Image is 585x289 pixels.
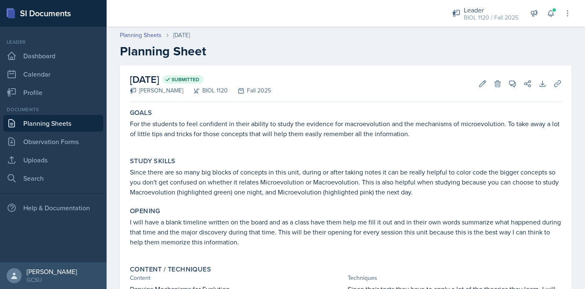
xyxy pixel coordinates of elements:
label: Goals [130,109,152,117]
div: Help & Documentation [3,199,103,216]
label: Opening [130,207,160,215]
label: Study Skills [130,157,176,165]
div: GCSU [27,276,77,284]
span: Submitted [172,76,199,83]
h2: [DATE] [130,72,271,87]
a: Profile [3,84,103,101]
a: Dashboard [3,47,103,64]
div: [PERSON_NAME] [130,86,183,95]
a: Calendar [3,66,103,82]
div: Content [130,274,344,282]
div: Leader [3,38,103,46]
a: Uploads [3,152,103,168]
a: Observation Forms [3,133,103,150]
div: [PERSON_NAME] [27,267,77,276]
h2: Planning Sheet [120,44,572,59]
div: [DATE] [173,31,190,40]
div: Documents [3,106,103,113]
div: Fall 2025 [228,86,271,95]
div: BIOL 1120 / Fall 2025 [464,13,518,22]
a: Planning Sheets [3,115,103,132]
div: Techniques [348,274,562,282]
a: Planning Sheets [120,31,162,40]
label: Content / Techniques [130,265,211,274]
div: Leader [464,5,518,15]
p: Since there are so many big blocks of concepts in this unit, during or after taking notes it can ... [130,167,562,197]
div: BIOL 1120 [183,86,228,95]
p: I will have a blank timeline written on the board and as a class have them help me fill it out an... [130,217,562,247]
a: Search [3,170,103,187]
p: For the students to feel confident in their ability to study the evidence for macroevolution and ... [130,119,562,139]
